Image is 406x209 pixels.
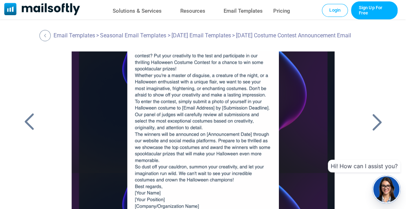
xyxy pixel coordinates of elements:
[20,113,38,131] a: Back
[113,6,162,16] a: Solutions & Services
[328,160,400,172] div: Hi! How can I assist you?
[351,1,398,19] a: Trial
[100,32,166,39] a: Seasonal Email Templates
[180,6,205,16] a: Resources
[171,32,231,39] a: [DATE] Email Templates
[322,4,348,17] a: Login
[273,6,290,16] a: Pricing
[224,6,263,16] a: Email Templates
[39,30,52,41] a: Back
[4,3,80,17] a: Mailsoftly
[54,32,95,39] a: Email Templates
[368,113,386,131] a: Back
